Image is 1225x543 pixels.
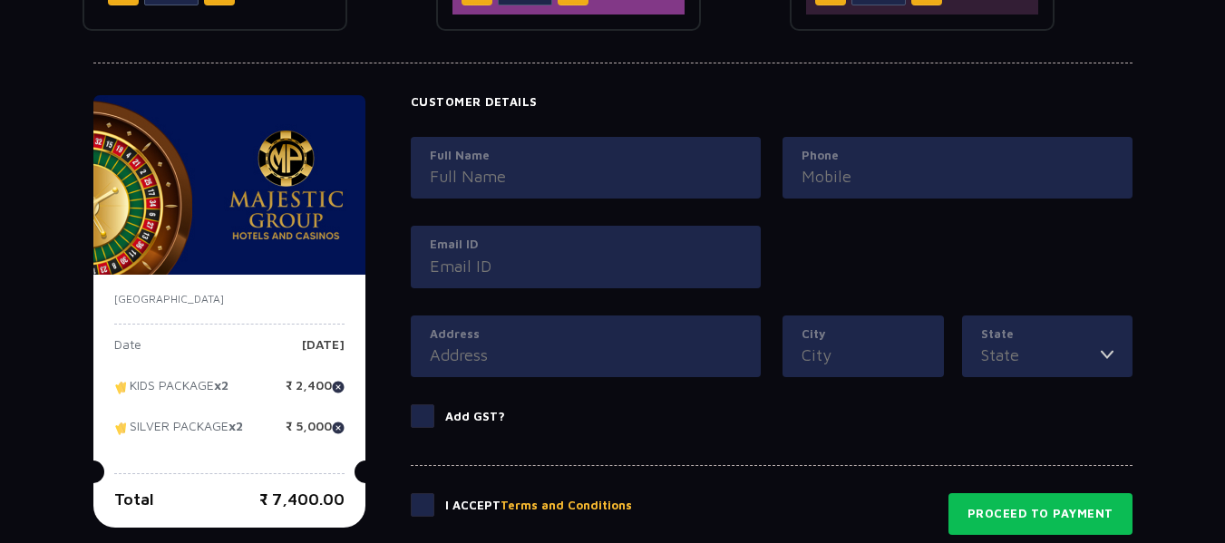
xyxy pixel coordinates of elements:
input: Email ID [430,254,742,278]
p: SILVER PACKAGE [114,420,243,447]
strong: x2 [228,419,243,434]
p: I Accept [445,497,632,515]
label: Phone [802,147,1113,165]
img: tikcet [114,420,130,436]
input: Address [430,343,742,367]
p: ₹ 2,400 [286,379,345,406]
button: Proceed to Payment [948,493,1133,535]
button: Terms and Conditions [501,497,632,515]
input: City [802,343,925,367]
h4: Customer Details [411,95,1133,110]
p: [DATE] [302,338,345,365]
img: tikcet [114,379,130,395]
p: Add GST? [445,408,505,426]
p: [GEOGRAPHIC_DATA] [114,291,345,307]
img: majesticPride-banner [93,95,365,275]
p: ₹ 7,400.00 [259,487,345,511]
p: Date [114,338,141,365]
input: State [981,343,1101,367]
label: Address [430,325,742,344]
input: Mobile [802,164,1113,189]
strong: x2 [214,378,228,393]
p: ₹ 5,000 [286,420,345,447]
label: Email ID [430,236,742,254]
label: State [981,325,1113,344]
label: Full Name [430,147,742,165]
p: Total [114,487,154,511]
p: KIDS PACKAGE [114,379,228,406]
input: Full Name [430,164,742,189]
label: City [802,325,925,344]
img: toggler icon [1101,343,1113,367]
